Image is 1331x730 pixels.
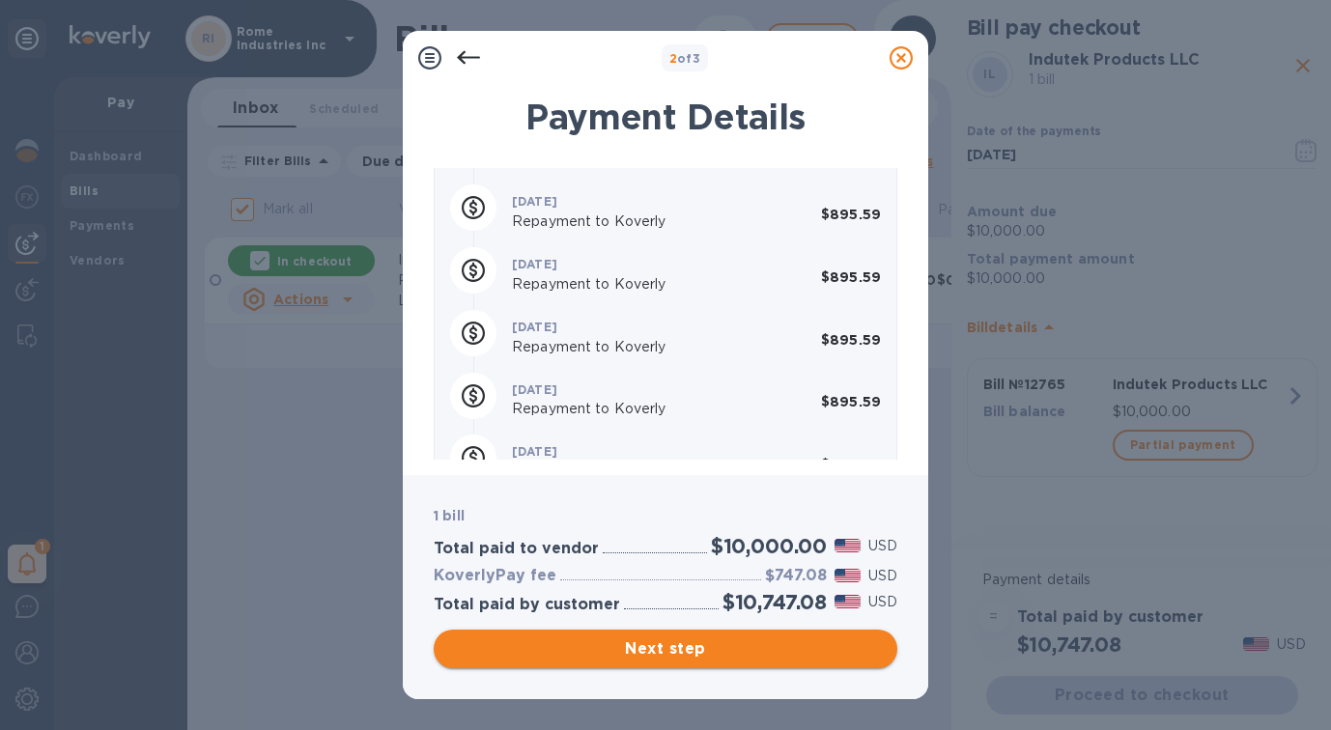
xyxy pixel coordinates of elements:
h3: Total paid to vendor [434,540,599,558]
img: USD [835,569,861,582]
p: Repayment to Koverly [512,274,794,295]
b: of 3 [669,51,701,66]
p: Repayment to Koverly [512,337,794,357]
img: USD [835,595,861,608]
span: 2 [669,51,677,66]
h3: $747.08 [765,567,827,585]
b: [DATE] [512,320,557,334]
p: USD [868,592,897,612]
p: Repayment to Koverly [512,399,794,419]
b: [DATE] [512,257,557,271]
h1: Payment Details [434,97,897,137]
b: [DATE] [512,444,557,459]
b: 1 bill [434,508,465,523]
b: [DATE] [512,382,557,397]
p: USD [868,536,897,556]
h3: Total paid by customer [434,596,620,614]
span: Next step [449,637,882,660]
button: Next step [434,630,897,668]
p: Repayment to Koverly [512,211,794,232]
b: [DATE] [512,194,557,209]
img: USD [835,539,861,552]
h3: KoverlyPay fee [434,567,556,585]
h2: $10,000.00 [711,534,827,558]
p: USD [868,566,897,586]
h2: $10,747.08 [722,590,827,614]
b: $895.59 [821,394,881,409]
b: $895.59 [821,269,881,285]
b: $895.59 [821,207,881,222]
b: $895.59 [821,457,881,472]
b: $895.59 [821,332,881,348]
